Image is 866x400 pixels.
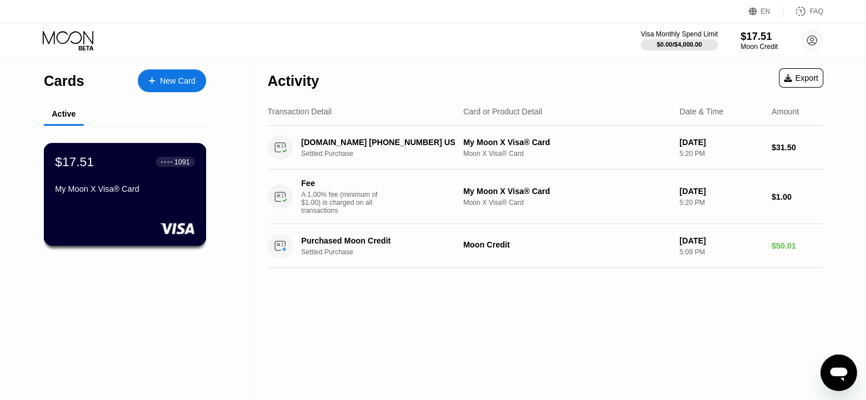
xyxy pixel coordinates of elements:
div: FeeA 1.00% fee (minimum of $1.00) is charged on all transactionsMy Moon X Visa® CardMoon X Visa® ... [268,170,823,224]
div: [DOMAIN_NAME] [PHONE_NUMBER] US [301,138,457,147]
div: $0.00 / $4,000.00 [656,41,702,48]
div: FAQ [783,6,823,17]
div: $1.00 [771,192,823,201]
div: $17.51Moon Credit [741,31,778,51]
div: $31.50 [771,143,823,152]
div: My Moon X Visa® Card [463,138,671,147]
div: Export [784,73,818,83]
div: Moon X Visa® Card [463,199,671,207]
div: Fee [301,179,381,188]
div: ● ● ● ● [161,160,173,163]
div: [DATE] [679,236,762,245]
div: [DATE] [679,187,762,196]
div: New Card [160,76,195,86]
div: Moon X Visa® Card [463,150,671,158]
div: Settled Purchase [301,150,469,158]
div: A 1.00% fee (minimum of $1.00) is charged on all transactions [301,191,387,215]
div: Activity [268,73,319,89]
div: EN [761,7,770,15]
div: $17.51● ● ● ●1091My Moon X Visa® Card [44,143,206,245]
div: My Moon X Visa® Card [55,184,195,193]
div: Amount [771,107,799,116]
div: New Card [138,69,206,92]
div: Export [779,68,823,88]
div: FAQ [810,7,823,15]
div: Moon Credit [741,43,778,51]
div: My Moon X Visa® Card [463,187,671,196]
div: 5:09 PM [679,248,762,256]
div: Date & Time [679,107,723,116]
div: 5:20 PM [679,199,762,207]
div: [DOMAIN_NAME] [PHONE_NUMBER] USSettled PurchaseMy Moon X Visa® CardMoon X Visa® Card[DATE]5:20 PM... [268,126,823,170]
div: Moon Credit [463,240,671,249]
div: Active [52,109,76,118]
div: Card or Product Detail [463,107,543,116]
div: Purchased Moon CreditSettled PurchaseMoon Credit[DATE]5:09 PM$50.01 [268,224,823,268]
div: Visa Monthly Spend Limit$0.00/$4,000.00 [641,30,717,51]
div: [DATE] [679,138,762,147]
div: $17.51 [55,154,94,169]
div: $50.01 [771,241,823,250]
div: Purchased Moon Credit [301,236,457,245]
div: Visa Monthly Spend Limit [641,30,717,38]
div: Transaction Detail [268,107,331,116]
div: Settled Purchase [301,248,469,256]
div: 1091 [174,158,190,166]
div: EN [749,6,783,17]
div: 5:20 PM [679,150,762,158]
iframe: Кнопка запуска окна обмена сообщениями [820,354,857,391]
div: $17.51 [741,31,778,43]
div: Cards [44,73,84,89]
